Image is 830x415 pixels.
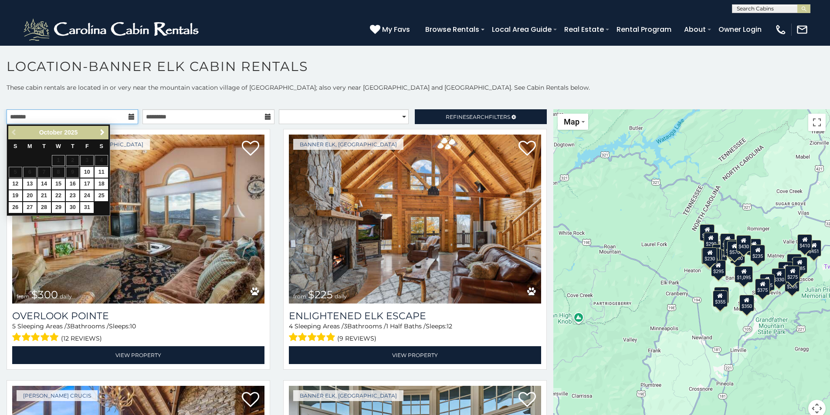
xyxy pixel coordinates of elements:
span: October [39,129,63,136]
div: $460 [724,240,739,256]
a: 20 [23,190,37,201]
a: View Property [289,346,541,364]
a: Local Area Guide [488,22,556,37]
span: 3 [67,322,70,330]
a: 23 [66,190,79,201]
span: Thursday [71,143,75,149]
a: 15 [52,179,65,189]
a: 21 [37,190,51,201]
h3: Enlightened Elk Escape [289,310,541,322]
div: $275 [786,265,800,282]
div: $305 [701,248,716,264]
a: 27 [23,202,37,213]
div: Sleeping Areas / Bathrooms / Sleeps: [289,322,541,344]
a: Overlook Pointe from $300 daily [12,135,264,304]
span: Search [466,114,489,120]
a: 26 [9,202,22,213]
a: 17 [80,179,94,189]
a: 25 [95,190,108,201]
span: Saturday [100,143,103,149]
img: mail-regular-white.png [796,24,808,36]
a: 13 [23,179,37,189]
img: White-1-2.png [22,17,203,43]
a: Rental Program [612,22,676,37]
a: 12 [9,179,22,189]
a: 30 [66,202,79,213]
span: Refine Filters [446,114,510,120]
a: Enlightened Elk Escape from $225 daily [289,135,541,304]
img: Enlightened Elk Escape [289,135,541,304]
span: (9 reviews) [337,333,376,344]
span: Map [564,117,579,126]
div: $430 [736,235,751,251]
a: Real Estate [560,22,608,37]
span: 3 [344,322,347,330]
span: from [293,293,306,300]
span: Tuesday [42,143,46,149]
button: Toggle fullscreen view [808,114,826,131]
a: About [680,22,710,37]
a: Add to favorites [242,391,259,409]
a: Next [97,127,108,138]
div: $1,095 [735,266,753,283]
span: $300 [31,288,58,301]
div: $485 [793,256,807,273]
div: $424 [712,244,727,261]
a: [PERSON_NAME] Crucis [17,390,98,401]
a: 10 [80,167,94,178]
a: Add to favorites [242,140,259,158]
div: $535 [721,233,735,250]
div: $570 [727,240,742,257]
a: 18 [95,179,108,189]
div: $451 [807,240,822,256]
a: Owner Login [714,22,766,37]
div: $400 [787,253,802,270]
a: Add to favorites [518,140,536,158]
span: 2025 [64,129,78,136]
div: Sleeping Areas / Bathrooms / Sleeps: [12,322,264,344]
span: My Favs [382,24,410,35]
div: $225 [715,287,729,304]
div: $290 [704,233,718,249]
span: Next [99,129,106,136]
div: $400 [779,261,793,278]
span: 4 [289,322,293,330]
a: Banner Elk, [GEOGRAPHIC_DATA] [293,390,403,401]
span: Sunday [14,143,17,149]
span: Wednesday [56,143,61,149]
div: $375 [755,279,770,295]
img: phone-regular-white.png [775,24,787,36]
span: Monday [27,143,32,149]
div: $300 [730,247,745,263]
div: $230 [703,247,718,263]
a: 28 [37,202,51,213]
div: $720 [700,224,715,240]
div: $235 [747,239,762,255]
a: 31 [80,202,94,213]
div: $265 [785,275,800,292]
div: $235 [751,244,766,261]
div: $295 [711,260,726,277]
span: 1 Half Baths / [386,322,426,330]
a: 19 [9,190,22,201]
a: 22 [52,190,65,201]
a: 16 [66,179,79,189]
a: 11 [95,167,108,178]
span: Friday [85,143,89,149]
span: $225 [308,288,333,301]
a: My Favs [370,24,412,35]
span: (12 reviews) [61,333,102,344]
span: 5 [12,322,16,330]
span: 12 [447,322,452,330]
a: 14 [37,179,51,189]
span: daily [335,293,347,300]
a: Browse Rentals [421,22,484,37]
a: Overlook Pointe [12,310,264,322]
a: RefineSearchFilters [415,109,546,124]
div: $350 [739,295,754,311]
div: $330 [772,268,787,285]
a: View Property [12,346,264,364]
span: 10 [130,322,136,330]
img: Overlook Pointe [12,135,264,304]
